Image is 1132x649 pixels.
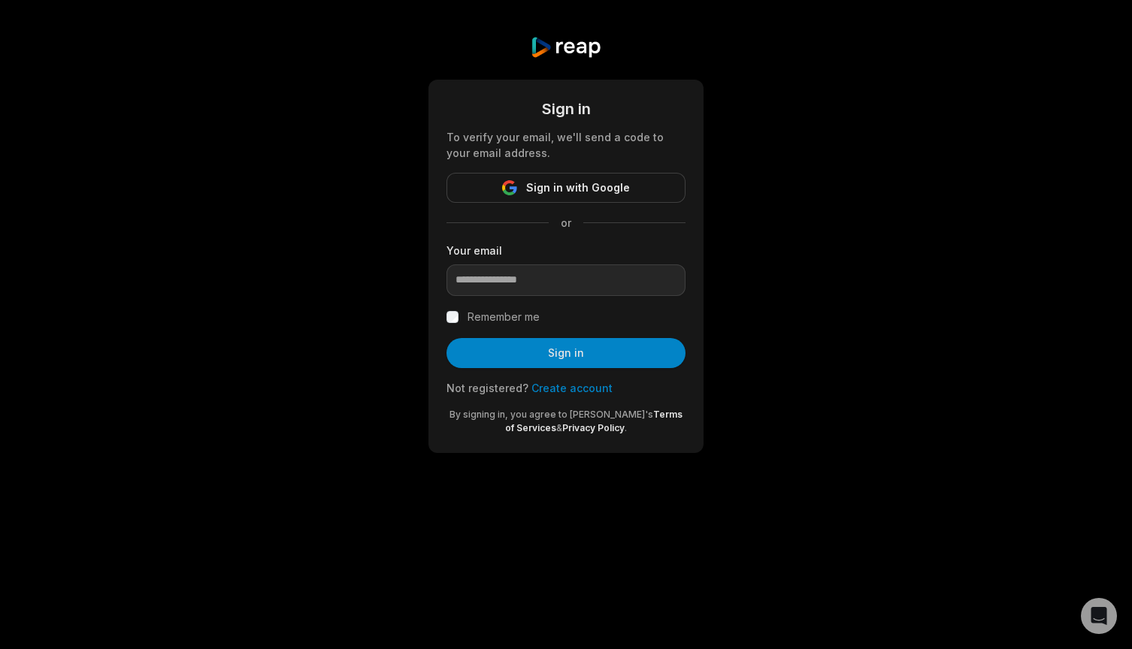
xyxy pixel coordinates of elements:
[530,36,601,59] img: reap
[446,338,686,368] button: Sign in
[446,98,686,120] div: Sign in
[446,243,686,258] label: Your email
[446,173,686,203] button: Sign in with Google
[505,409,683,433] a: Terms of Services
[625,422,627,433] span: .
[468,308,540,326] label: Remember me
[446,382,528,394] span: Not registered?
[562,422,625,433] a: Privacy Policy
[531,382,613,394] a: Create account
[449,409,653,420] span: By signing in, you agree to [PERSON_NAME]'s
[549,215,583,231] span: or
[526,179,630,197] span: Sign in with Google
[1081,598,1117,634] div: Open Intercom Messenger
[556,422,562,433] span: &
[446,129,686,161] div: To verify your email, we'll send a code to your email address.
